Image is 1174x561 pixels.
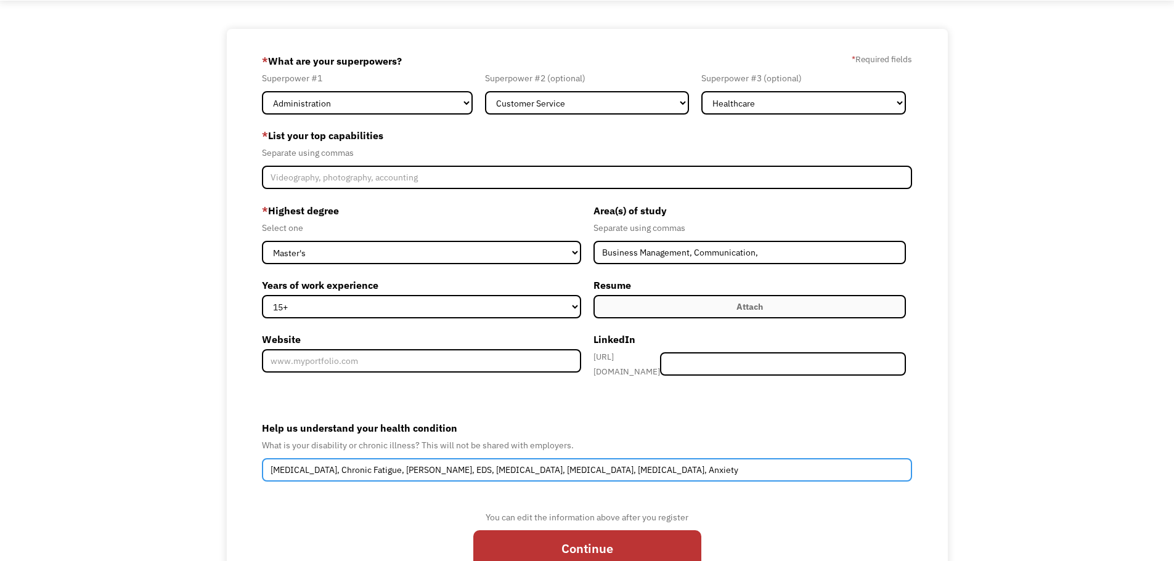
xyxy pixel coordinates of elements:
label: Resume [593,275,907,295]
label: List your top capabilities [262,126,913,145]
label: Help us understand your health condition [262,418,913,438]
label: Website [262,329,581,349]
div: Separate using commas [262,145,913,160]
label: Required fields [852,52,912,67]
div: [URL][DOMAIN_NAME] [593,349,661,379]
div: Select one [262,220,581,235]
label: Area(s) of study [593,201,907,220]
input: www.myportfolio.com [262,349,581,373]
input: Videography, photography, accounting [262,166,913,189]
div: Superpower #3 (optional) [701,71,906,86]
label: What are your superpowers? [262,51,402,71]
div: Separate using commas [593,220,907,235]
div: Attach [736,299,763,314]
div: Superpower #1 [262,71,473,86]
div: What is your disability or chronic illness? This will not be shared with employers. [262,438,913,453]
label: Highest degree [262,201,581,220]
input: Anthropology, Education [593,241,907,264]
label: LinkedIn [593,329,907,349]
label: Years of work experience [262,275,581,295]
div: Superpower #2 (optional) [485,71,690,86]
label: Attach [593,295,907,318]
div: You can edit the information above after you register [473,510,701,525]
input: Deafness, Depression, Diabetes [262,458,913,482]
